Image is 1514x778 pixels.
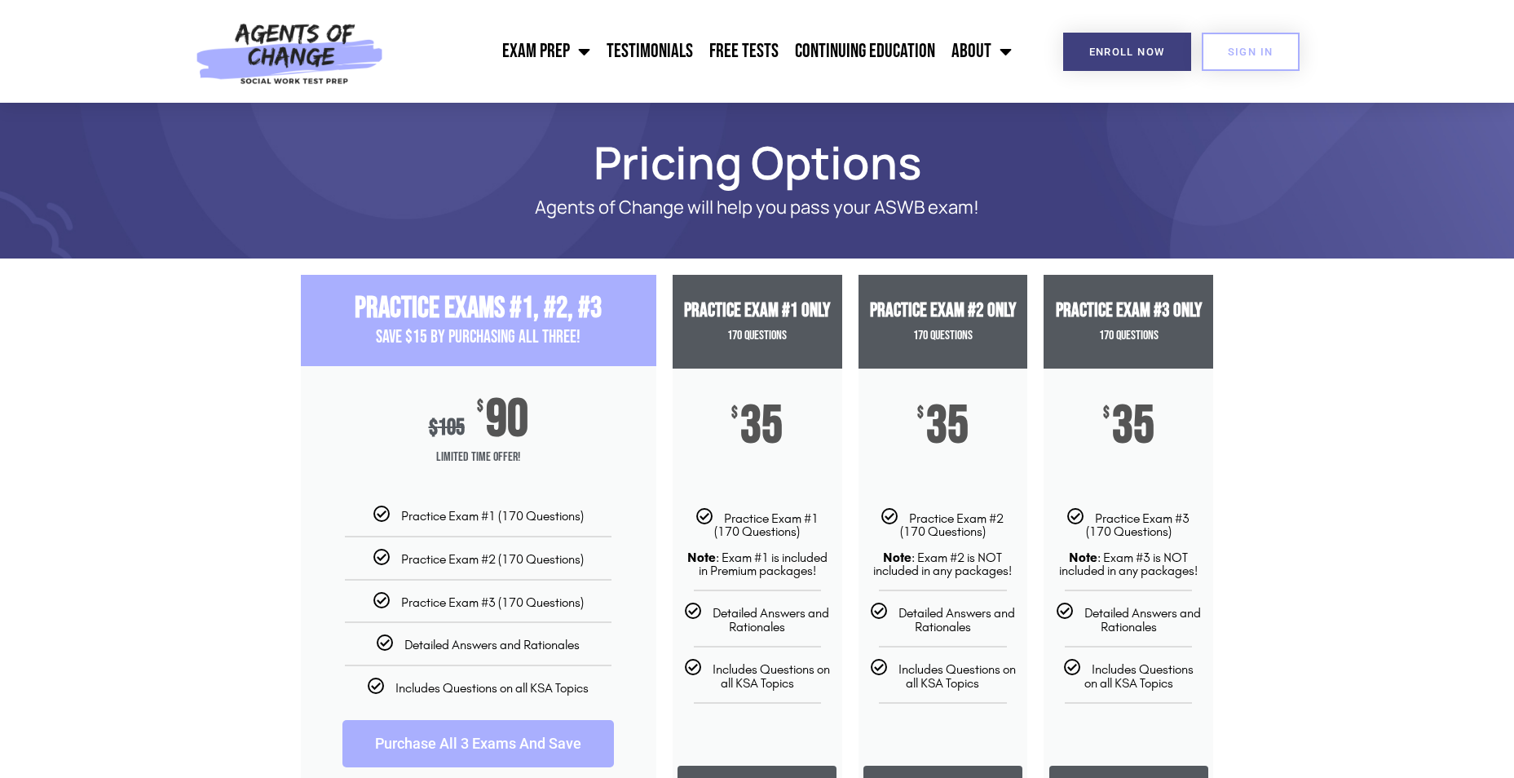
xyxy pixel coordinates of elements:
[898,661,1016,691] span: Includes Questions on all KSA Topics
[727,328,787,343] span: 170 Questions
[395,680,589,696] span: Includes Questions on all KSA Topics
[787,31,943,72] a: Continuing Education
[713,605,829,634] span: Detailed Answers and Rationales
[392,31,1020,72] nav: Menu
[731,405,738,422] span: $
[401,508,584,524] span: Practice Exam #1 (170 Questions)
[1103,405,1110,422] span: $
[494,31,598,72] a: Exam Prep
[1059,511,1198,579] span: Practice Exam #3 (170 Questions) : Exam #3 is NOT included in any packages!
[1084,605,1201,634] span: Detailed Answers and Rationales
[687,511,828,579] span: Practice Exam #1 (170 Questions) : Exam #1 is included in Premium packages!
[301,291,656,326] h3: Practice ExamS #1, #2, #3
[598,31,701,72] a: Testimonials
[358,197,1157,218] p: Agents of Change will help you pass your ASWB exam!
[486,399,528,441] span: 90
[1084,661,1194,691] span: Includes Questions on all KSA Topics
[859,299,1028,323] h3: Practice Exam #2 ONLY
[1112,405,1154,448] span: 35
[401,595,584,610] span: Practice Exam #3 (170 Questions)
[293,144,1222,181] h1: Pricing Options
[477,399,483,415] span: $
[404,637,580,652] span: Detailed Answers and Rationales
[376,326,580,348] span: Save $15 By Purchasing All Three!
[701,31,787,72] a: Free Tests
[1089,46,1165,57] span: Enroll Now
[342,720,614,767] a: Purchase All 3 Exams And Save
[1202,33,1300,71] a: SIGN IN
[898,605,1015,634] span: Detailed Answers and Rationales
[943,31,1020,72] a: About
[687,550,716,565] b: Note
[1069,550,1097,565] span: Note
[926,405,969,448] span: 35
[1044,299,1213,323] h3: Practice Exam #3 ONLY
[873,511,1012,579] span: Practice Exam #2 (170 Questions) : Exam #2 is NOT included in any packages!
[429,414,438,441] span: $
[1099,328,1159,343] span: 170 Questions
[917,405,924,422] span: $
[883,550,911,565] span: Note
[740,405,783,448] span: 35
[713,661,830,691] span: Includes Questions on all KSA Topics
[673,299,842,323] h3: Practice Exam #1 Only
[913,328,973,343] span: 170 Questions
[1063,33,1191,71] a: Enroll Now
[301,441,656,474] span: Limited Time Offer!
[401,551,584,567] span: Practice Exam #2 (170 Questions)
[429,414,465,441] div: 105
[1228,46,1273,57] span: SIGN IN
